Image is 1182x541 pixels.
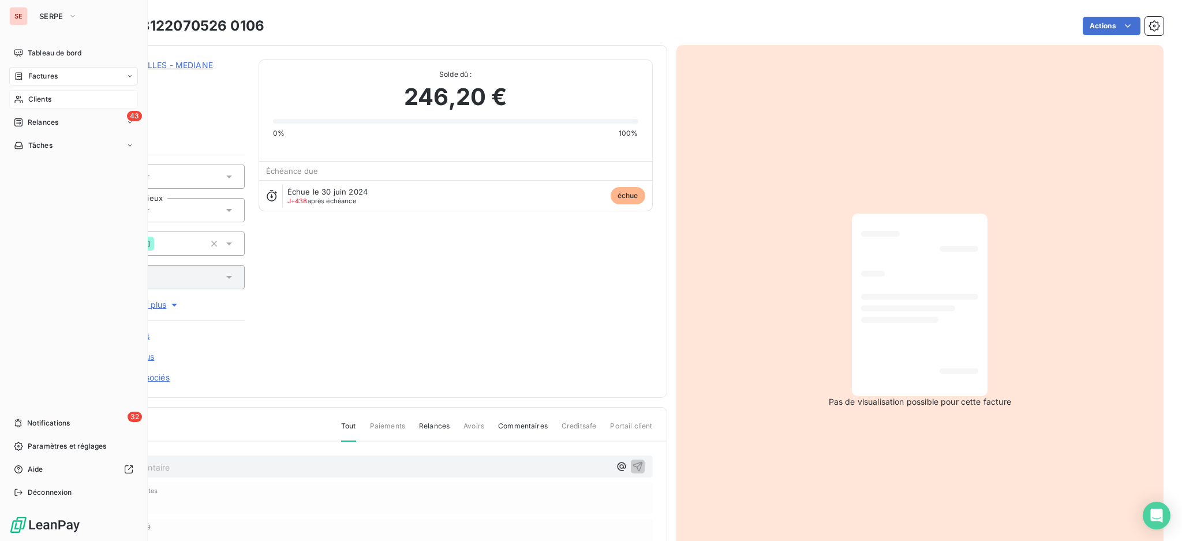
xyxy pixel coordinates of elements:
[370,421,405,441] span: Paiements
[611,187,645,204] span: échue
[404,80,507,114] span: 246,20 €
[287,197,308,205] span: J+438
[498,421,548,441] span: Commentaires
[28,487,72,498] span: Déconnexion
[28,464,43,475] span: Aide
[829,396,1011,408] span: Pas de visualisation possible pour cette facture
[341,421,356,442] span: Tout
[9,7,28,25] div: SE
[287,187,368,196] span: Échue le 30 juin 2024
[128,412,142,422] span: 32
[134,299,180,311] span: Voir plus
[619,128,638,139] span: 100%
[266,166,319,176] span: Échéance due
[108,16,264,36] h3: RG 03122070526 0106
[28,94,51,105] span: Clients
[1083,17,1140,35] button: Actions
[28,117,58,128] span: Relances
[9,516,81,534] img: Logo LeanPay
[610,421,652,441] span: Portail client
[28,140,53,151] span: Tâches
[1143,502,1170,529] div: Open Intercom Messenger
[28,441,106,452] span: Paramètres et réglages
[28,48,81,58] span: Tableau de bord
[91,60,213,70] a: SPIE BATIGNOLLES - MEDIANE
[39,12,63,21] span: SERPE
[273,128,285,139] span: 0%
[463,421,484,441] span: Avoirs
[9,460,138,479] a: Aide
[273,69,638,80] span: Solde dû :
[562,421,597,441] span: Creditsafe
[419,421,450,441] span: Relances
[28,71,58,81] span: Factures
[127,111,142,121] span: 43
[27,418,70,428] span: Notifications
[287,197,356,204] span: après échéance
[70,299,245,311] button: Voir plus
[91,73,245,83] span: 41MEDIANE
